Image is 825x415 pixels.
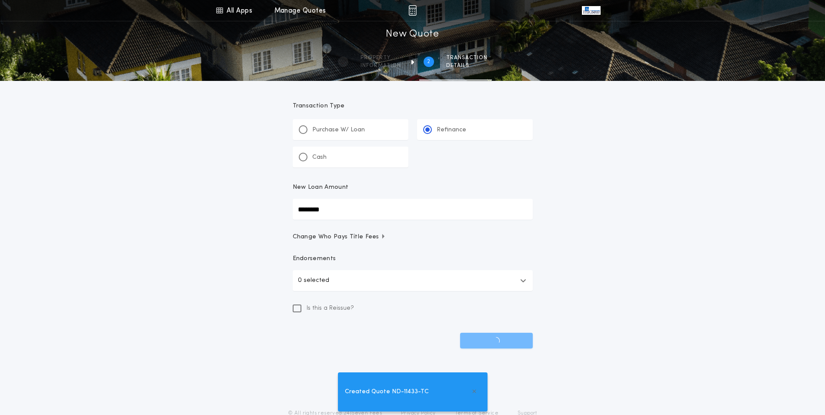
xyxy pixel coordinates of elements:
h2: 2 [427,58,430,65]
p: Cash [312,153,327,162]
p: 0 selected [298,275,329,286]
button: 0 selected [293,270,533,291]
span: information [361,62,401,69]
span: Created Quote ND-11433-TC [345,387,429,397]
img: vs-icon [582,6,600,15]
h1: New Quote [386,27,439,41]
span: Property [361,54,401,61]
input: New Loan Amount [293,199,533,220]
span: Is this a Reissue? [307,304,354,313]
p: Endorsements [293,254,533,263]
span: Change Who Pays Title Fees [293,233,386,241]
span: Transaction [446,54,488,61]
p: Transaction Type [293,102,533,110]
span: details [446,62,488,69]
p: New Loan Amount [293,183,349,192]
button: Change Who Pays Title Fees [293,233,533,241]
img: img [408,5,417,16]
p: Refinance [437,126,466,134]
p: Purchase W/ Loan [312,126,365,134]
